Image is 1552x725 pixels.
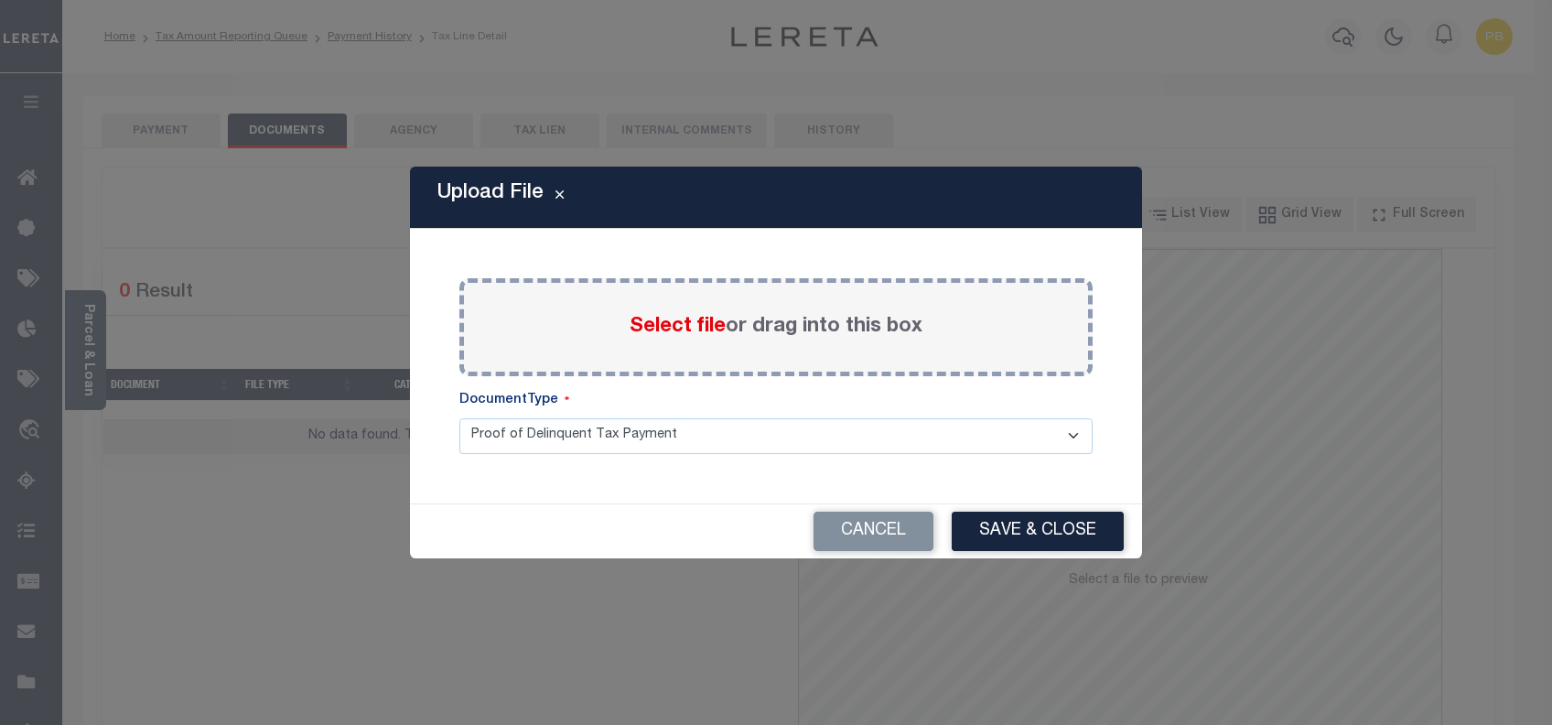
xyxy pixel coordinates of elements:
button: Close [544,187,576,209]
label: DocumentType [459,391,569,411]
label: or drag into this box [630,312,922,342]
span: Select file [630,317,726,337]
button: Save & Close [952,512,1124,551]
button: Cancel [814,512,933,551]
h5: Upload File [437,181,544,205]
